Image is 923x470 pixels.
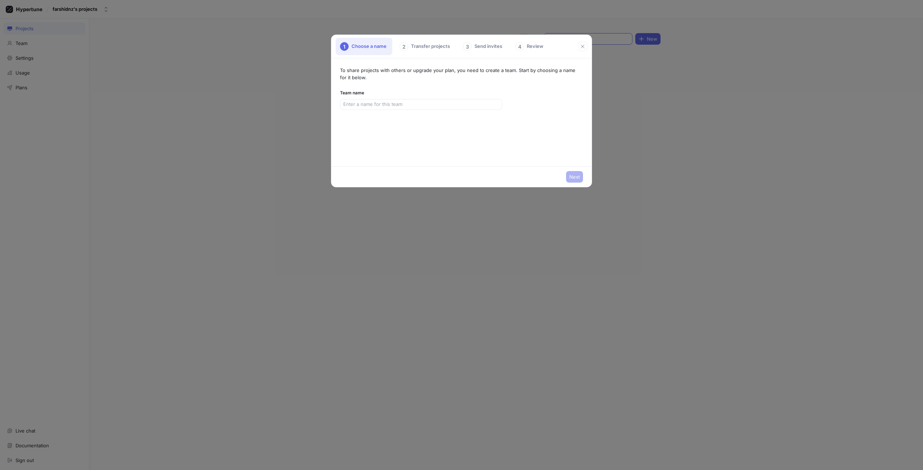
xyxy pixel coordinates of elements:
input: Enter a name for this team [343,101,499,108]
p: To share projects with others or upgrade your plan, you need to create a team. Start by choosing ... [340,67,582,81]
div: 1 [340,42,349,51]
div: Transfer projects [395,38,456,55]
div: Team name [340,90,582,96]
button: Next [566,171,583,183]
div: Choose a name [336,38,392,55]
span: Next [569,175,580,179]
div: 4 [515,42,524,51]
div: 3 [463,42,472,51]
div: Review [511,38,549,55]
div: 2 [399,42,408,51]
div: Send invites [459,38,508,55]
